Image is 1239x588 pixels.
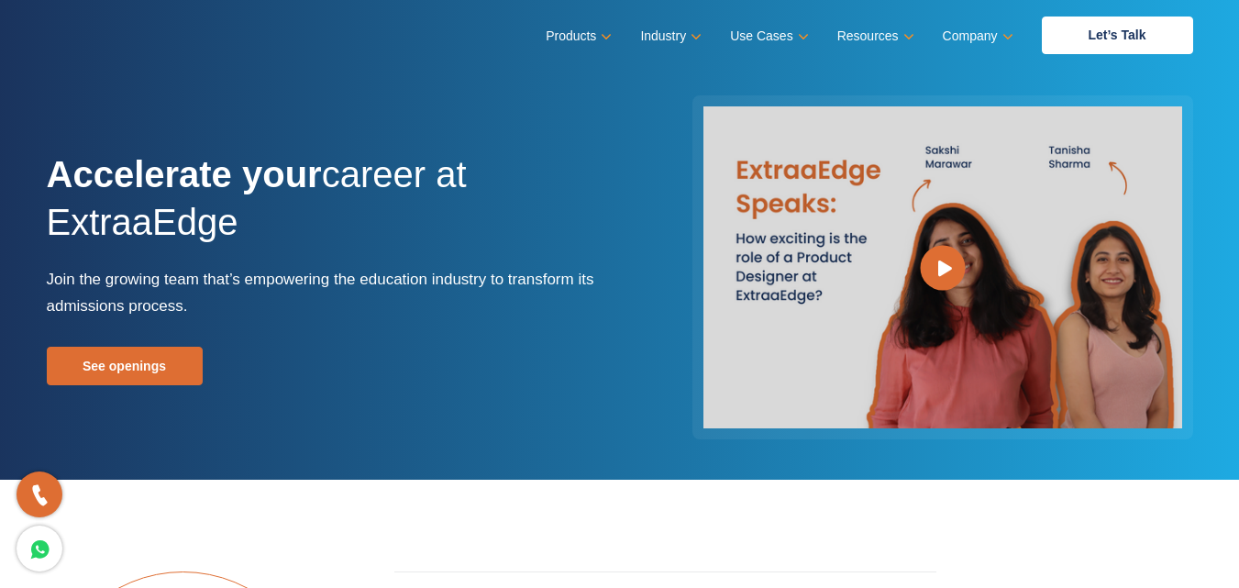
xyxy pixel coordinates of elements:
a: Company [943,23,1010,50]
a: Let’s Talk [1042,17,1193,54]
a: Use Cases [730,23,804,50]
h1: career at ExtraaEdge [47,150,606,266]
p: Join the growing team that’s empowering the education industry to transform its admissions process. [47,266,606,319]
a: See openings [47,347,203,385]
a: Products [546,23,608,50]
a: Industry [640,23,698,50]
strong: Accelerate your [47,154,322,194]
a: Resources [837,23,911,50]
